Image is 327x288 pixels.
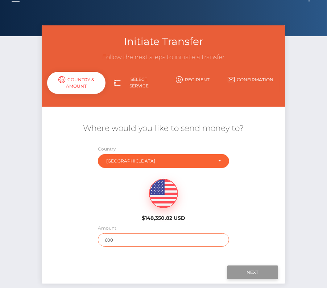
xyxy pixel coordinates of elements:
div: [GEOGRAPHIC_DATA] [106,158,212,164]
label: Amount [98,225,116,231]
input: Amount to send in USD (Maximum: 148350.82) [98,233,229,247]
h5: Where would you like to send money to? [47,123,280,134]
div: Country & Amount [47,72,105,94]
a: Select Service [105,73,163,92]
h3: Follow the next steps to initiate a transfer [47,53,280,62]
h6: $148,350.82 USD [128,215,199,221]
button: United States [98,154,229,168]
a: Recipient [163,73,222,86]
img: USD.png [149,179,178,208]
h3: Initiate Transfer [47,34,280,49]
input: Next [227,266,278,279]
a: Confirmation [222,73,280,86]
label: Country [98,146,116,152]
